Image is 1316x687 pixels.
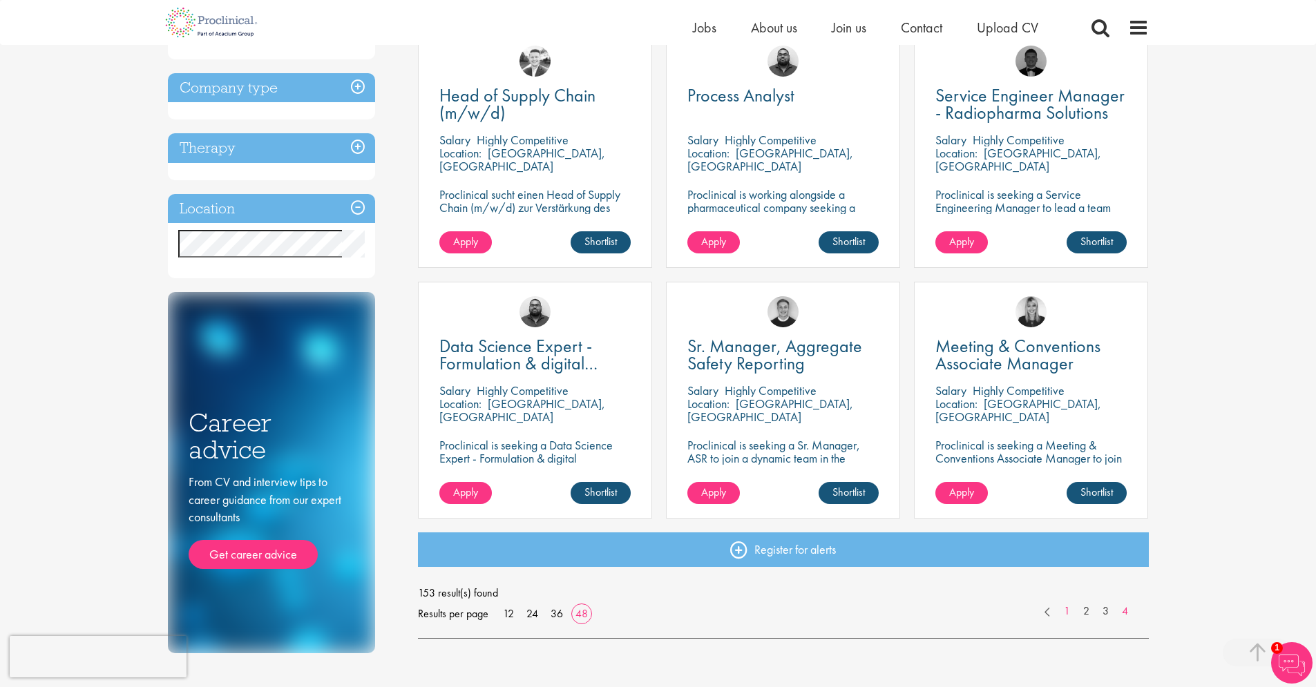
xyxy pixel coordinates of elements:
a: About us [751,19,797,37]
a: Join us [832,19,866,37]
p: [GEOGRAPHIC_DATA], [GEOGRAPHIC_DATA] [439,145,605,174]
p: [GEOGRAPHIC_DATA], [GEOGRAPHIC_DATA] [687,145,853,174]
a: Apply [439,482,492,504]
span: Apply [453,234,478,249]
img: Tom Stables [1015,46,1047,77]
span: Process Analyst [687,84,794,107]
p: Highly Competitive [725,383,817,398]
p: [GEOGRAPHIC_DATA], [GEOGRAPHIC_DATA] [935,145,1101,174]
a: Data Science Expert - Formulation & digital transformation [439,338,631,372]
h3: Location [168,194,375,224]
iframe: reCAPTCHA [10,636,187,677]
span: Apply [701,485,726,499]
p: Proclinical is seeking a Data Science Expert - Formulation & digital transformation to support di... [439,438,631,504]
span: Location: [687,145,729,161]
p: Highly Competitive [973,132,1065,148]
span: Head of Supply Chain (m/w/d) [439,84,595,124]
img: Bo Forsen [767,296,799,327]
span: Salary [935,383,966,398]
span: Upload CV [977,19,1038,37]
div: Therapy [168,133,375,163]
p: Highly Competitive [477,383,569,398]
img: Ashley Bennett [519,296,551,327]
p: Proclinical sucht einen Head of Supply Chain (m/w/d) zur Verstärkung des Teams unseres Kunden in ... [439,188,631,240]
a: Shortlist [571,231,631,253]
p: [GEOGRAPHIC_DATA], [GEOGRAPHIC_DATA] [935,396,1101,425]
a: Register for alerts [418,532,1149,567]
span: Results per page [418,603,488,624]
a: Service Engineer Manager - Radiopharma Solutions [935,87,1127,122]
p: Highly Competitive [973,383,1065,398]
span: Salary [439,383,470,398]
span: Location: [935,396,978,412]
span: Salary [687,132,718,148]
a: Process Analyst [687,87,879,104]
p: Highly Competitive [477,132,569,148]
h3: Career advice [189,409,354,463]
a: Apply [439,231,492,253]
p: Proclinical is seeking a Service Engineering Manager to lead a team responsible for the installat... [935,188,1127,267]
a: Jobs [693,19,716,37]
a: Sr. Manager, Aggregate Safety Reporting [687,338,879,372]
a: Contact [901,19,942,37]
span: Location: [439,396,481,412]
a: Apply [687,231,740,253]
a: Shortlist [1067,482,1127,504]
span: 1 [1271,642,1283,654]
a: 4 [1115,603,1135,619]
a: Get career advice [189,540,318,569]
a: 2 [1076,603,1096,619]
span: Apply [949,485,974,499]
p: Proclinical is seeking a Sr. Manager, ASR to join a dynamic team in the oncology and pharmaceutic... [687,438,879,478]
span: Salary [687,383,718,398]
a: Meeting & Conventions Associate Manager [935,338,1127,372]
p: [GEOGRAPHIC_DATA], [GEOGRAPHIC_DATA] [687,396,853,425]
a: Shortlist [1067,231,1127,253]
span: Location: [439,145,481,161]
p: Proclinical is working alongside a pharmaceutical company seeking a Process Analyst to join their... [687,188,879,240]
span: Salary [439,132,470,148]
span: Apply [949,234,974,249]
a: Apply [935,231,988,253]
img: Chatbot [1271,642,1313,684]
img: Ashley Bennett [767,46,799,77]
p: Proclinical is seeking a Meeting & Conventions Associate Manager to join our client's team in [US... [935,438,1127,478]
span: 153 result(s) found [418,583,1149,603]
a: 36 [546,606,568,621]
span: Location: [935,145,978,161]
img: Janelle Jones [1015,296,1047,327]
a: Shortlist [819,231,879,253]
h3: Company type [168,73,375,103]
span: Apply [701,234,726,249]
a: Shortlist [819,482,879,504]
span: Meeting & Conventions Associate Manager [935,334,1100,375]
a: Shortlist [571,482,631,504]
span: Data Science Expert - Formulation & digital transformation [439,334,598,392]
span: Sr. Manager, Aggregate Safety Reporting [687,334,862,375]
a: 24 [522,606,543,621]
a: 12 [498,606,519,621]
p: Highly Competitive [725,132,817,148]
img: Lukas Eckert [519,46,551,77]
span: Apply [453,485,478,499]
p: [GEOGRAPHIC_DATA], [GEOGRAPHIC_DATA] [439,396,605,425]
a: 1 [1057,603,1077,619]
span: Service Engineer Manager - Radiopharma Solutions [935,84,1125,124]
a: 3 [1096,603,1116,619]
div: From CV and interview tips to career guidance from our expert consultants [189,473,354,569]
span: Location: [687,396,729,412]
a: Apply [687,482,740,504]
a: 48 [571,606,593,621]
a: Head of Supply Chain (m/w/d) [439,87,631,122]
a: Apply [935,482,988,504]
